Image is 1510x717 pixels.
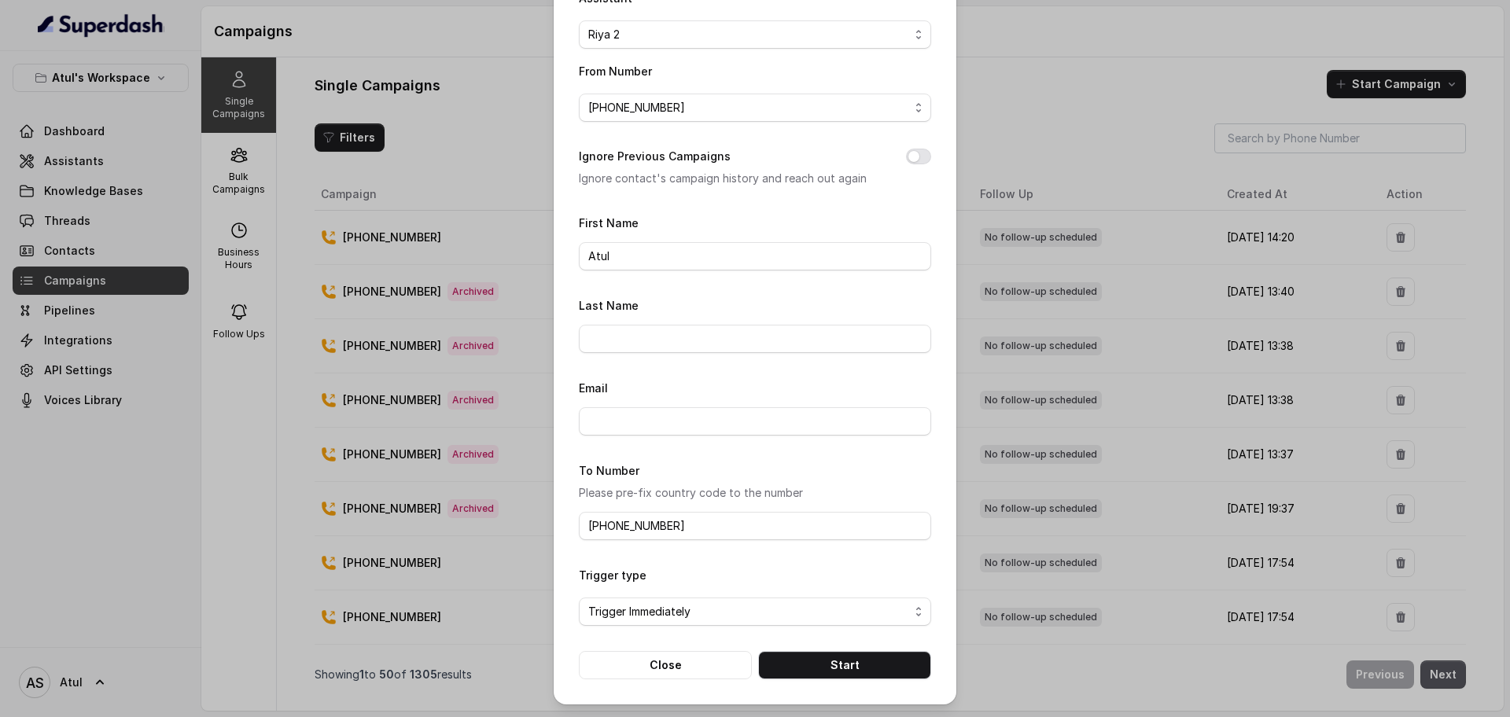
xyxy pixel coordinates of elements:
[588,98,909,117] span: [PHONE_NUMBER]
[579,216,639,230] label: First Name
[579,64,652,78] label: From Number
[579,94,931,122] button: [PHONE_NUMBER]
[579,568,646,582] label: Trigger type
[579,381,608,395] label: Email
[579,147,731,166] label: Ignore Previous Campaigns
[579,299,639,312] label: Last Name
[579,484,931,502] p: Please pre-fix country code to the number
[579,464,639,477] label: To Number
[579,651,752,679] button: Close
[758,651,931,679] button: Start
[588,602,909,621] span: Trigger Immediately
[579,169,881,188] p: Ignore contact's campaign history and reach out again
[579,20,931,49] button: Riya 2
[579,597,931,626] button: Trigger Immediately
[588,25,909,44] span: Riya 2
